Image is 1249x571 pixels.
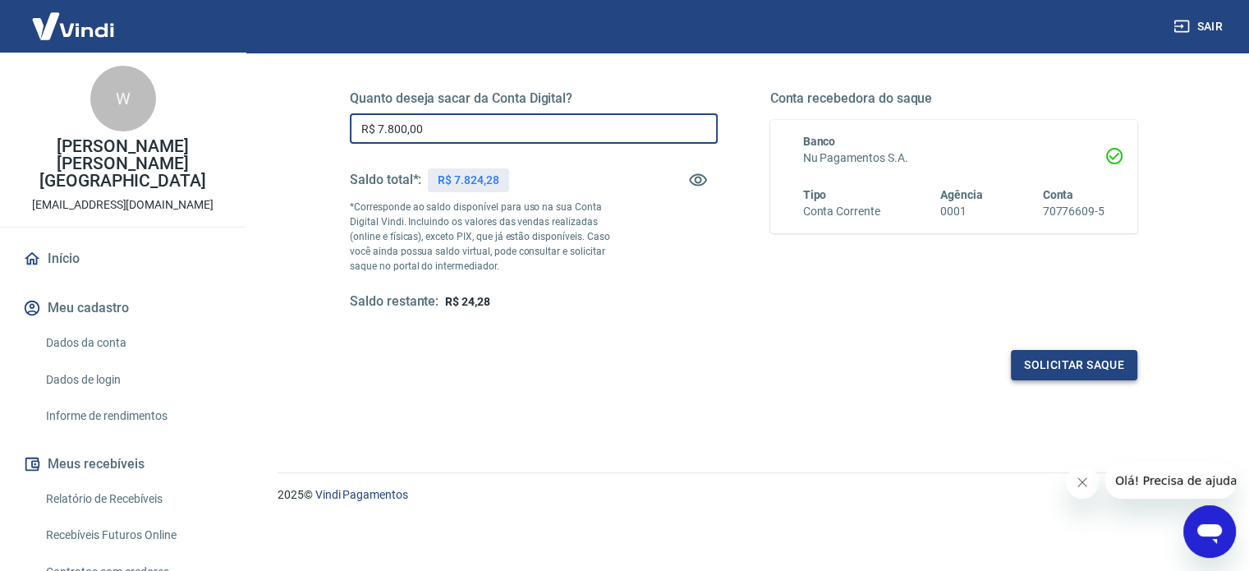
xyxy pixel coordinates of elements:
[803,135,836,148] span: Banco
[1042,203,1104,220] h6: 70776609-5
[20,290,226,326] button: Meu cadastro
[803,203,880,220] h6: Conta Corrente
[39,399,226,433] a: Informe de rendimentos
[1105,463,1236,499] iframe: Mensagem da empresa
[438,172,498,189] p: R$ 7.824,28
[20,1,126,51] img: Vindi
[10,12,138,25] span: Olá! Precisa de ajuda?
[32,196,214,214] p: [EMAIL_ADDRESS][DOMAIN_NAME]
[1011,350,1137,380] button: Solicitar saque
[350,200,626,274] p: *Corresponde ao saldo disponível para uso na sua Conta Digital Vindi. Incluindo os valores das ve...
[278,486,1210,504] p: 2025 ©
[39,326,226,360] a: Dados da conta
[350,90,718,107] h5: Quanto deseja sacar da Conta Digital?
[940,188,983,201] span: Agência
[803,150,1105,167] h6: Nu Pagamentos S.A.
[940,203,983,220] h6: 0001
[1183,505,1236,558] iframe: Botão para abrir a janela de mensagens
[13,138,232,190] p: [PERSON_NAME] [PERSON_NAME][GEOGRAPHIC_DATA]
[1170,12,1229,42] button: Sair
[1042,188,1073,201] span: Conta
[803,188,827,201] span: Tipo
[350,172,421,188] h5: Saldo total*:
[90,66,156,131] div: W
[445,295,490,308] span: R$ 24,28
[20,446,226,482] button: Meus recebíveis
[39,518,226,552] a: Recebíveis Futuros Online
[39,363,226,397] a: Dados de login
[20,241,226,277] a: Início
[39,482,226,516] a: Relatório de Recebíveis
[350,293,439,311] h5: Saldo restante:
[770,90,1138,107] h5: Conta recebedora do saque
[1066,466,1099,499] iframe: Fechar mensagem
[315,488,408,501] a: Vindi Pagamentos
